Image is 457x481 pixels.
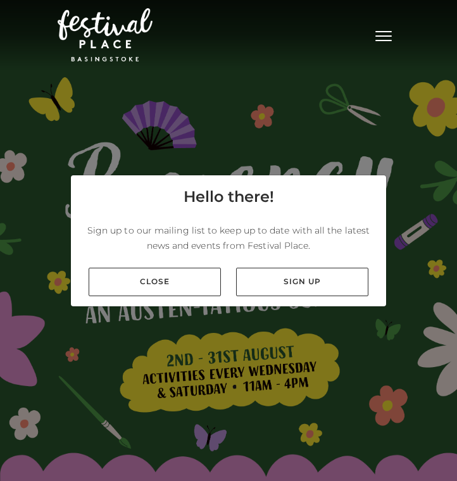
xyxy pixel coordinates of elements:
[368,25,399,44] button: Toggle navigation
[58,8,153,61] img: Festival Place Logo
[89,268,221,296] a: Close
[236,268,368,296] a: Sign up
[184,185,274,208] h4: Hello there!
[81,223,376,253] p: Sign up to our mailing list to keep up to date with all the latest news and events from Festival ...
